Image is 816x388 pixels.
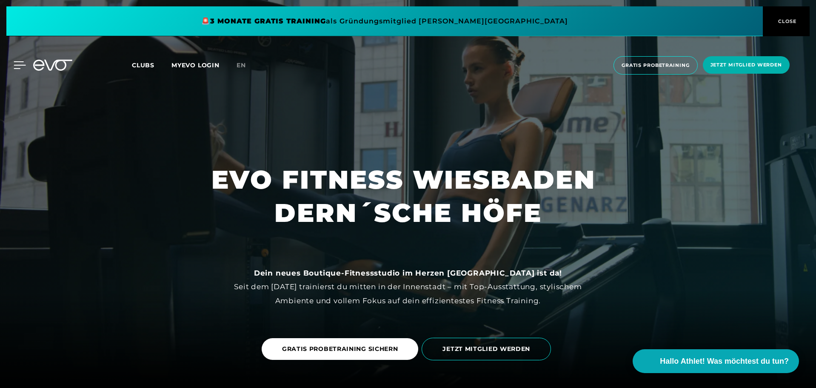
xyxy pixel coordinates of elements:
[132,61,171,69] a: Clubs
[237,61,246,69] span: en
[422,331,554,367] a: JETZT MITGLIED WERDEN
[611,56,700,75] a: Gratis Probetraining
[763,6,810,36] button: CLOSE
[254,269,562,277] strong: Dein neues Boutique-Fitnessstudio im Herzen [GEOGRAPHIC_DATA] ist da!
[171,61,220,69] a: MYEVO LOGIN
[442,345,530,354] span: JETZT MITGLIED WERDEN
[217,266,599,308] div: Seit dem [DATE] trainierst du mitten in der Innenstadt – mit Top-Ausstattung, stylischem Ambiente...
[700,56,792,75] a: Jetzt Mitglied werden
[237,60,256,70] a: en
[262,338,419,360] a: GRATIS PROBETRAINING SICHERN
[211,163,605,230] h1: EVO FITNESS WIESBADEN DERN´SCHE HÖFE
[622,62,690,69] span: Gratis Probetraining
[710,61,782,69] span: Jetzt Mitglied werden
[282,345,398,354] span: GRATIS PROBETRAINING SICHERN
[132,61,154,69] span: Clubs
[660,356,789,367] span: Hallo Athlet! Was möchtest du tun?
[776,17,797,25] span: CLOSE
[633,349,799,373] button: Hallo Athlet! Was möchtest du tun?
